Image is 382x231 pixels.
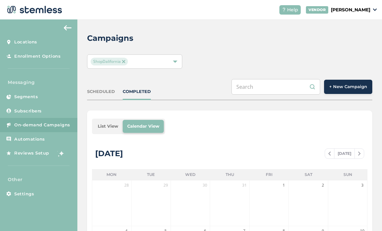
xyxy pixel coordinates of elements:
li: Wed [171,169,210,180]
span: 1 [280,182,287,189]
span: 29 [163,182,169,189]
div: COMPLETED [123,88,151,95]
div: [DATE] [95,148,123,159]
input: Search [231,79,320,95]
span: Segments [14,94,38,100]
li: Calendar View [123,120,164,133]
span: Settings [14,191,34,197]
p: [PERSON_NAME] [331,6,370,13]
span: Subscribers [14,108,42,114]
span: 2 [320,182,326,189]
span: 28 [123,182,130,189]
span: [DATE] [334,149,355,158]
button: + New Campaign [324,80,372,94]
img: glitter-stars-b7820f95.gif [54,147,67,160]
li: List View [93,120,123,133]
img: icon_down-arrow-small-66adaf34.svg [373,8,377,11]
li: Sun [328,169,367,180]
li: Sat [289,169,328,180]
h2: Campaigns [87,32,133,44]
span: 3 [359,182,365,189]
iframe: Chat Widget [350,200,382,231]
span: Automations [14,136,45,143]
span: Help [287,6,298,13]
span: Reviews Setup [14,150,49,156]
img: icon-help-white-03924b79.svg [282,8,286,12]
span: Locations [14,39,37,45]
li: Thu [210,169,250,180]
span: ShopDalifornia [91,58,128,65]
li: Tue [131,169,171,180]
div: SCHEDULED [87,88,115,95]
img: icon-arrow-back-accent-c549486e.svg [64,25,72,30]
div: VENDOR [306,6,328,14]
li: Mon [92,169,131,180]
span: Enrollment Options [14,53,61,60]
span: 30 [202,182,208,189]
img: icon-chevron-left-b8c47ebb.svg [328,152,331,156]
img: icon-close-accent-8a337256.svg [122,60,125,63]
img: logo-dark-0685b13c.svg [5,3,62,16]
span: + New Campaign [329,84,367,90]
span: On-demand Campaigns [14,122,70,128]
li: Fri [249,169,289,180]
span: 31 [241,182,248,189]
img: icon-chevron-right-bae969c5.svg [358,152,361,156]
